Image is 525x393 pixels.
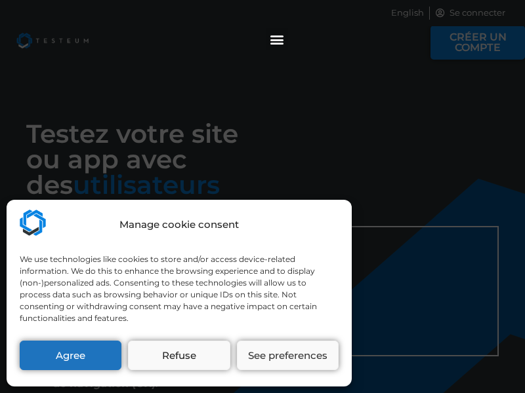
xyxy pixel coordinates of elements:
[128,341,230,370] button: Refuse
[20,253,337,324] div: We use technologies like cookies to store and/or access device-related information. We do this to...
[119,217,239,233] div: Manage cookie consent
[237,341,339,370] button: See preferences
[20,210,46,236] img: Testeum.com - Application crowdtesting platform
[266,28,288,50] div: Permuter le menu
[20,341,121,370] button: Agree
